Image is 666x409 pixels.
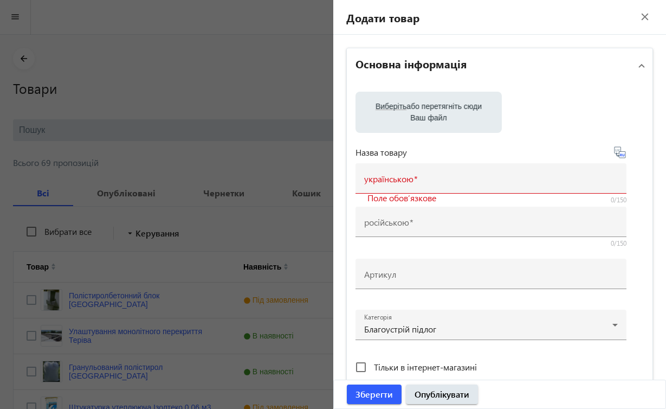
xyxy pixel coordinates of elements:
[347,48,653,83] mat-expansion-panel-header: Основна інформація
[375,102,406,111] span: Виберіть
[364,269,396,280] mat-label: Артикул
[364,173,413,184] mat-label: українською
[347,385,402,404] button: Зберегти
[355,56,467,71] h2: Основна інформація
[374,361,477,373] span: Тільки в інтернет-магазині
[415,388,469,400] span: Опублікувати
[406,385,478,404] button: Опублікувати
[613,146,626,159] svg-icon: Перекласти на рос.
[364,194,618,203] mat-error: Поле обовʼязкове
[355,148,407,157] span: Назва товару
[355,388,393,400] span: Зберегти
[364,97,493,127] label: або перетягніть сюди Ваш файл
[364,216,409,228] mat-label: російською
